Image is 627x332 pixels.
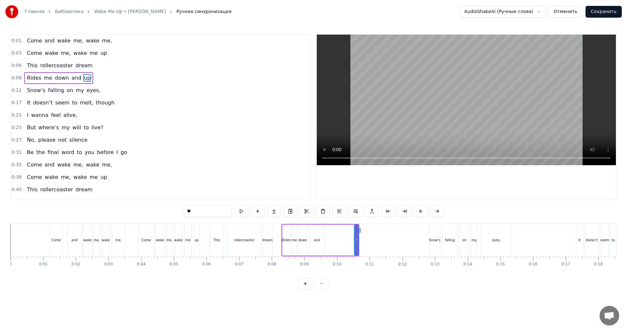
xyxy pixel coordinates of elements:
div: me, [166,238,172,243]
div: my [472,238,477,243]
span: 0:03 [11,50,22,56]
div: 0:18 [594,262,603,267]
span: wake [73,173,88,181]
span: me, [60,173,72,181]
div: up [354,238,359,243]
span: Snow’s [26,87,46,94]
span: 0:31 [11,149,22,156]
span: It [26,99,31,106]
span: Come [26,37,42,44]
div: wake [174,238,183,243]
span: Come [26,49,42,57]
span: But [26,124,36,131]
span: the [36,149,45,156]
span: rollercoaster [40,186,73,193]
span: me, [72,161,84,168]
span: alive, [63,111,78,119]
span: me [43,74,53,82]
span: wake [56,161,71,168]
span: not [57,136,67,144]
div: wake [156,238,164,243]
span: seem [55,99,70,106]
div: 0 [9,262,12,267]
span: melt, [79,99,94,106]
span: Rides [26,198,42,206]
span: 0:08 [11,75,22,81]
div: 0:06 [202,262,211,267]
span: 0:21 [11,112,22,119]
span: I [26,111,29,119]
span: though [95,99,115,106]
span: 0:12 [11,87,22,94]
span: up [100,49,108,57]
div: dream [262,238,273,243]
div: 0:04 [137,262,146,267]
span: This [26,186,38,193]
span: 0:06 [11,62,22,69]
div: Come [51,238,61,243]
span: This [26,62,38,69]
span: to [83,124,89,131]
span: me, [101,161,113,168]
a: Wake Me Up • [PERSON_NAME] [94,8,166,15]
div: on [462,238,466,243]
span: me [89,49,98,57]
span: go [120,149,128,156]
div: me, [93,238,100,243]
span: you [84,149,95,156]
img: youka [5,5,18,18]
span: my [61,124,70,131]
div: me [292,238,297,243]
div: to [612,238,615,243]
a: Главная [25,8,44,15]
span: 0:01 [11,38,22,44]
span: to [72,99,78,106]
div: 0:12 [398,262,407,267]
div: rollercoaster [234,238,255,243]
div: and [314,238,320,243]
span: wake [56,37,71,44]
div: 0:16 [529,262,538,267]
span: on [66,87,74,94]
span: Be [26,149,34,156]
span: up [100,173,108,181]
div: wake [83,238,92,243]
span: where’s [38,124,60,131]
span: rollercoaster [40,62,73,69]
span: doesn’t [32,99,53,106]
button: Отменить [548,6,583,18]
span: dream [75,186,93,193]
span: 0:40 [11,186,22,193]
div: 0:09 [300,262,309,267]
div: Snow’s [429,238,440,243]
span: me, [60,49,72,57]
div: doesn’t [586,238,598,243]
span: and [71,198,82,206]
span: 0:43 [11,199,22,205]
nav: breadcrumb [25,8,232,15]
span: 0:38 [11,174,22,181]
div: 0:02 [72,262,80,267]
span: to [76,149,83,156]
span: wake [44,49,59,57]
span: and [44,37,55,44]
span: 0:25 [11,124,22,131]
span: down [54,74,70,82]
div: 0:03 [104,262,113,267]
span: up [83,198,91,206]
span: falling [47,87,65,94]
span: live? [91,124,104,131]
span: me [43,198,53,206]
span: wake [44,173,59,181]
span: Ручная синхронизация [176,8,232,15]
span: please [38,136,56,144]
span: me [89,173,98,181]
span: wake [85,161,100,168]
span: eyes, [86,87,101,94]
span: 0:35 [11,162,22,168]
span: me, [72,37,84,44]
span: wanna [30,111,49,119]
span: silence [69,136,88,144]
div: and [72,238,78,243]
span: down [54,198,70,206]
